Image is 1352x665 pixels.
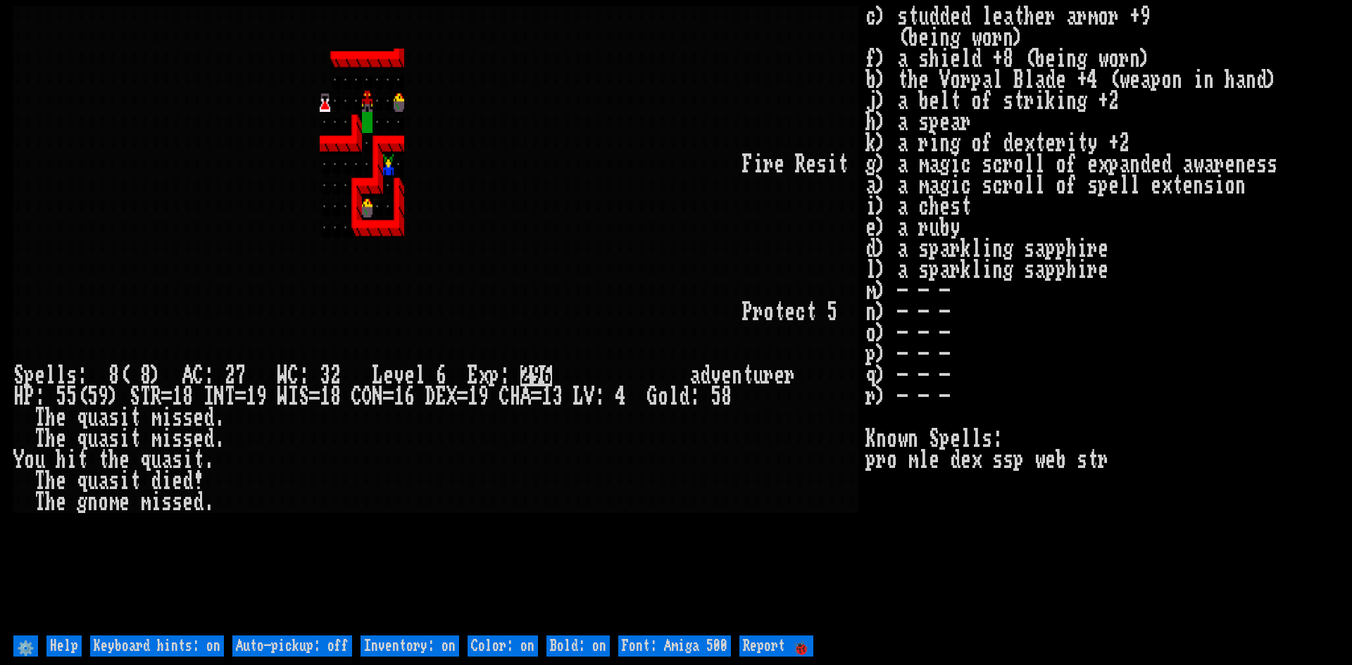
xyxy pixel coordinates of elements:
[468,635,538,657] input: Color: on
[182,365,193,386] div: A
[87,386,98,407] div: 5
[56,450,66,471] div: h
[232,635,352,657] input: Auto-pickup: off
[763,365,774,386] div: r
[119,492,130,513] div: e
[98,492,108,513] div: o
[193,365,204,386] div: C
[225,365,235,386] div: 2
[383,386,394,407] div: =
[108,492,119,513] div: m
[161,450,172,471] div: a
[140,386,151,407] div: T
[119,450,130,471] div: e
[98,386,108,407] div: 9
[816,154,827,175] div: s
[35,407,45,429] div: T
[172,429,182,450] div: s
[658,386,668,407] div: o
[193,407,204,429] div: e
[618,635,731,657] input: Font: Amiga 500
[13,450,24,471] div: Y
[299,386,309,407] div: S
[753,302,763,323] div: r
[277,365,288,386] div: W
[182,492,193,513] div: e
[161,407,172,429] div: i
[795,154,806,175] div: R
[108,471,119,492] div: s
[404,365,415,386] div: e
[130,386,140,407] div: S
[87,407,98,429] div: u
[478,365,489,386] div: x
[151,492,161,513] div: i
[700,365,711,386] div: d
[246,386,256,407] div: 1
[806,154,816,175] div: e
[77,450,87,471] div: t
[742,302,753,323] div: P
[739,635,813,657] input: Report 🐞
[77,471,87,492] div: q
[182,429,193,450] div: s
[66,450,77,471] div: i
[320,386,330,407] div: 1
[689,386,700,407] div: :
[837,154,848,175] div: t
[865,6,1339,631] stats: c) studded leather armor +9 (being worn) f) a shield +8 (being worn) b) the Vorpal Blade +4 (weap...
[689,365,700,386] div: a
[668,386,679,407] div: l
[151,365,161,386] div: )
[13,365,24,386] div: S
[784,365,795,386] div: r
[35,429,45,450] div: T
[235,365,246,386] div: 7
[774,302,784,323] div: t
[98,407,108,429] div: a
[119,429,130,450] div: i
[795,302,806,323] div: c
[56,407,66,429] div: e
[130,471,140,492] div: t
[531,365,542,386] mark: 9
[546,635,610,657] input: Bold: on
[594,386,605,407] div: :
[108,429,119,450] div: s
[204,365,214,386] div: :
[573,386,584,407] div: L
[140,492,151,513] div: m
[56,492,66,513] div: e
[351,386,362,407] div: C
[45,365,56,386] div: l
[140,365,151,386] div: 8
[56,386,66,407] div: 5
[204,386,214,407] div: I
[182,407,193,429] div: s
[45,471,56,492] div: h
[151,386,161,407] div: R
[35,471,45,492] div: T
[742,365,753,386] div: t
[763,154,774,175] div: r
[161,386,172,407] div: =
[457,386,468,407] div: =
[256,386,267,407] div: 9
[742,154,753,175] div: F
[119,471,130,492] div: i
[24,450,35,471] div: o
[330,365,341,386] div: 2
[753,154,763,175] div: i
[288,365,299,386] div: C
[806,302,816,323] div: t
[468,386,478,407] div: 1
[161,492,172,513] div: s
[172,471,182,492] div: e
[77,429,87,450] div: q
[66,365,77,386] div: s
[98,450,108,471] div: t
[436,365,446,386] div: 6
[182,450,193,471] div: i
[753,365,763,386] div: u
[13,635,38,657] input: ⚙️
